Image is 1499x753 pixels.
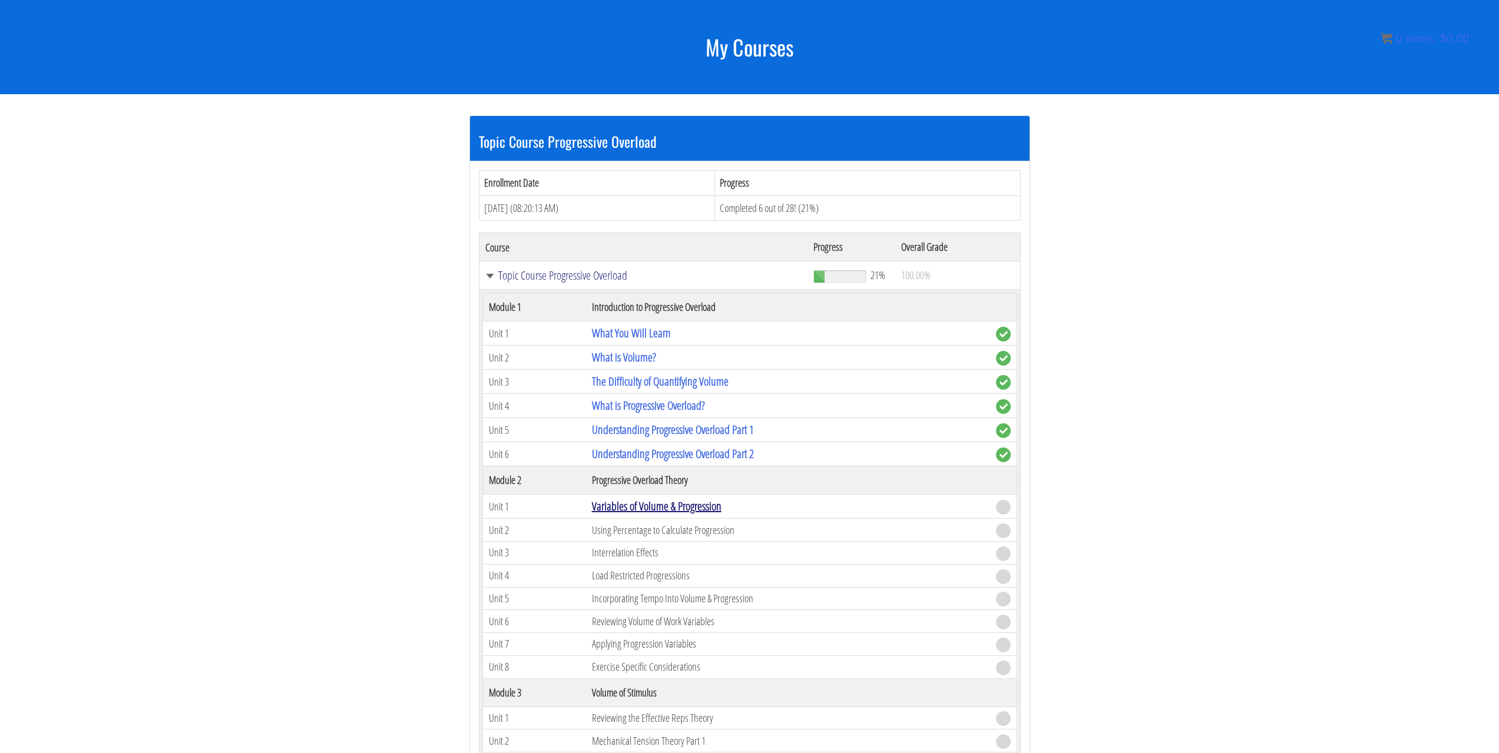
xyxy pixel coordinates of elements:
td: Unit 3 [482,370,586,394]
td: Unit 6 [482,442,586,466]
a: Understanding Progressive Overload Part 1 [592,422,754,437]
span: complete [996,399,1011,414]
th: Course [479,233,808,261]
td: Unit 7 [482,633,586,656]
td: Reviewing Volume of Work Variables [586,610,990,633]
a: What You Will Learn [592,325,671,341]
td: Unit 1 [482,321,586,346]
span: $ [1440,32,1447,45]
td: Unit 4 [482,394,586,418]
td: Reviewing the Effective Reps Theory [586,706,990,729]
th: Introduction to Progressive Overload [586,293,990,321]
th: Enrollment Date [479,170,715,195]
td: Unit 2 [482,729,586,752]
td: 100.00% [895,261,1020,290]
th: Progress [715,170,1020,195]
h3: Topic Course Progressive Overload [479,134,1021,149]
span: 0 [1395,32,1402,45]
a: The Difficulty of Quantifying Volume [592,373,729,389]
a: Understanding Progressive Overload Part 2 [592,446,754,462]
td: Unit 8 [482,655,586,678]
span: complete [996,327,1011,341]
th: Module 3 [482,678,586,706]
a: Variables of Volume & Progression [592,498,722,514]
span: complete [996,423,1011,438]
td: Completed 6 out of 28! (21%) [715,195,1020,221]
th: Overall Grade [895,233,1020,261]
td: Using Percentage to Calculate Progression [586,519,990,542]
td: Applying Progression Variables [586,633,990,656]
span: complete [996,375,1011,390]
a: 0 items: $0.00 [1381,32,1470,45]
td: Unit 5 [482,587,586,610]
td: Unit 3 [482,542,586,565]
td: Load Restricted Progressions [586,564,990,587]
th: Progressive Overload Theory [586,466,990,495]
td: Unit 5 [482,418,586,442]
span: items: [1405,32,1437,45]
a: Topic Course Progressive Overload [485,270,802,281]
th: Module 1 [482,293,586,321]
td: Unit 1 [482,495,586,519]
td: Incorporating Tempo Into Volume & Progression [586,587,990,610]
td: Mechanical Tension Theory Part 1 [586,729,990,752]
th: Progress [808,233,895,261]
td: Interrelation Effects [586,542,990,565]
img: icon11.png [1381,32,1392,44]
a: What is Volume? [592,349,656,365]
th: Module 2 [482,466,586,495]
bdi: 0.00 [1440,32,1470,45]
span: 21% [871,268,885,281]
td: Unit 2 [482,346,586,370]
td: Unit 4 [482,564,586,587]
td: Unit 6 [482,610,586,633]
td: [DATE] (08:20:13 AM) [479,195,715,221]
th: Volume of Stimulus [586,678,990,706]
a: What is Progressive Overload? [592,397,705,413]
span: complete [996,447,1011,462]
td: Unit 2 [482,519,586,542]
td: Exercise Specific Considerations [586,655,990,678]
td: Unit 1 [482,706,586,729]
span: complete [996,351,1011,366]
